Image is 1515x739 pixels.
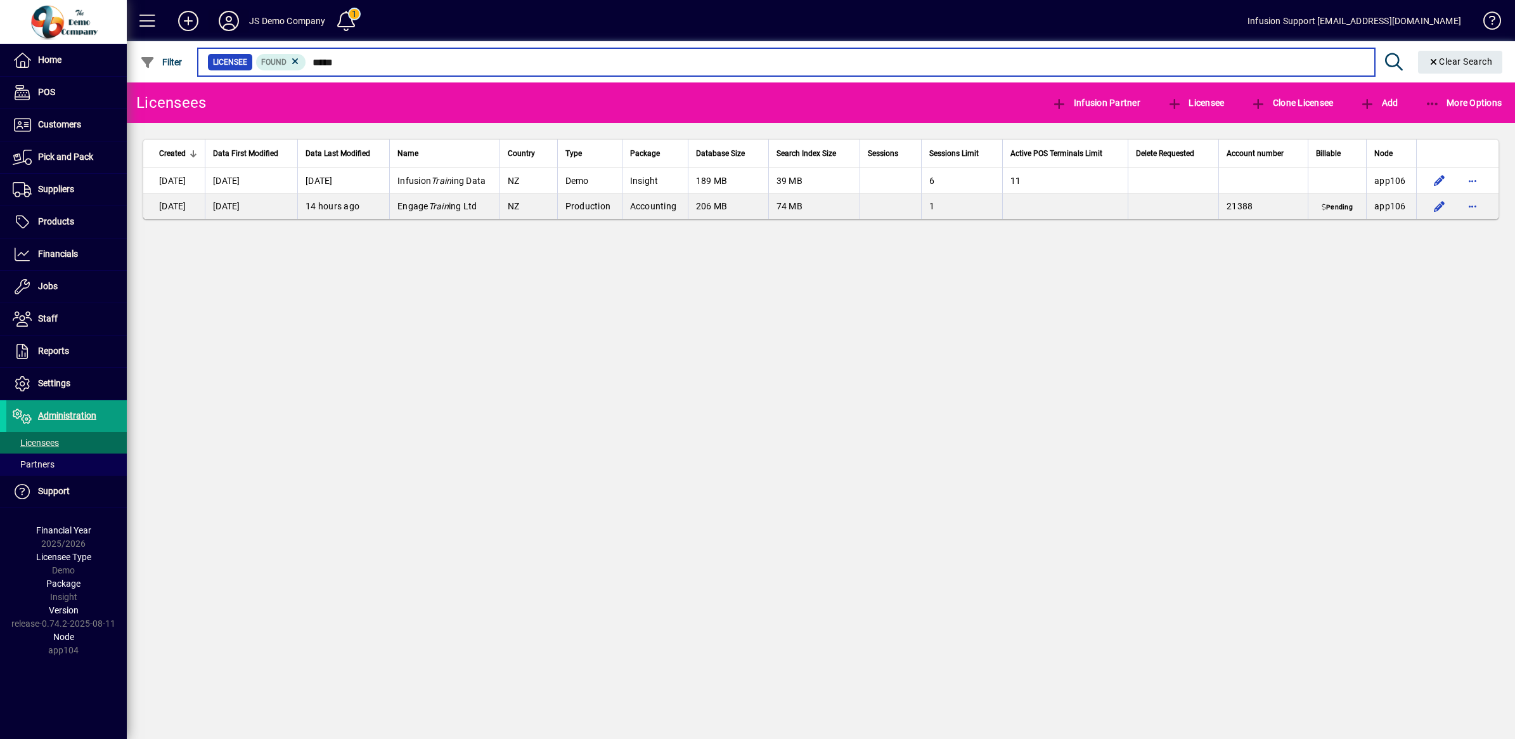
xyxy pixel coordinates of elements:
[500,193,557,219] td: NZ
[1316,147,1341,160] span: Billable
[868,147,898,160] span: Sessions
[921,168,1002,193] td: 6
[397,147,418,160] span: Name
[213,147,278,160] span: Data First Modified
[6,239,127,270] a: Financials
[397,176,486,186] span: Infusion ing Data
[431,176,451,186] em: Train
[6,303,127,335] a: Staff
[1227,147,1300,160] div: Account number
[6,476,127,507] a: Support
[1474,3,1499,44] a: Knowledge Base
[500,168,557,193] td: NZ
[688,168,768,193] td: 189 MB
[508,147,550,160] div: Country
[38,281,58,291] span: Jobs
[1374,147,1409,160] div: Node
[143,193,205,219] td: [DATE]
[929,147,995,160] div: Sessions Limit
[630,147,660,160] span: Package
[696,147,745,160] span: Database Size
[1136,147,1194,160] span: Delete Requested
[6,44,127,76] a: Home
[38,119,81,129] span: Customers
[38,249,78,259] span: Financials
[921,193,1002,219] td: 1
[53,632,74,642] span: Node
[38,378,70,388] span: Settings
[1319,202,1355,213] span: Pending
[565,147,582,160] span: Type
[306,147,370,160] span: Data Last Modified
[1422,91,1505,114] button: More Options
[696,147,761,160] div: Database Size
[1010,147,1102,160] span: Active POS Terminals Limit
[1002,168,1128,193] td: 11
[1052,98,1140,108] span: Infusion Partner
[140,57,183,67] span: Filter
[768,168,860,193] td: 39 MB
[6,77,127,108] a: POS
[256,54,306,70] mat-chip: Found Status: Found
[630,147,680,160] div: Package
[38,486,70,496] span: Support
[6,141,127,173] a: Pick and Pack
[1010,147,1121,160] div: Active POS Terminals Limit
[1167,98,1225,108] span: Licensee
[38,87,55,97] span: POS
[1048,91,1144,114] button: Infusion Partner
[397,147,492,160] div: Name
[49,605,79,615] span: Version
[1316,147,1358,160] div: Billable
[249,11,326,31] div: JS Demo Company
[1357,91,1401,114] button: Add
[1360,98,1398,108] span: Add
[1462,171,1483,191] button: More options
[565,147,614,160] div: Type
[1164,91,1228,114] button: Licensee
[13,459,55,469] span: Partners
[143,168,205,193] td: [DATE]
[429,201,449,211] em: Train
[306,147,382,160] div: Data Last Modified
[622,193,688,219] td: Accounting
[36,552,91,562] span: Licensee Type
[1136,147,1211,160] div: Delete Requested
[1429,171,1450,191] button: Edit
[36,525,91,535] span: Financial Year
[1247,11,1461,31] div: Infusion Support [EMAIL_ADDRESS][DOMAIN_NAME]
[213,56,247,69] span: Licensee
[46,579,81,589] span: Package
[1374,176,1406,186] span: app106.prod.infusionbusinesssoftware.com
[209,10,249,32] button: Profile
[1429,196,1450,216] button: Edit
[1227,147,1284,160] span: Account number
[205,193,297,219] td: [DATE]
[261,58,287,67] span: Found
[1418,51,1503,74] button: Clear
[6,174,127,206] a: Suppliers
[159,147,186,160] span: Created
[1425,98,1502,108] span: More Options
[137,51,186,74] button: Filter
[136,93,206,113] div: Licensees
[6,206,127,238] a: Products
[213,147,290,160] div: Data First Modified
[159,147,197,160] div: Created
[6,109,127,141] a: Customers
[38,184,74,194] span: Suppliers
[38,410,96,421] span: Administration
[6,271,127,303] a: Jobs
[688,193,768,219] td: 206 MB
[1374,147,1393,160] span: Node
[508,147,535,160] span: Country
[38,346,69,356] span: Reports
[557,193,622,219] td: Production
[777,147,853,160] div: Search Index Size
[1218,193,1308,219] td: 21388
[557,168,622,193] td: Demo
[38,216,74,226] span: Products
[6,336,127,367] a: Reports
[297,193,389,219] td: 14 hours ago
[1251,98,1333,108] span: Clone Licensee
